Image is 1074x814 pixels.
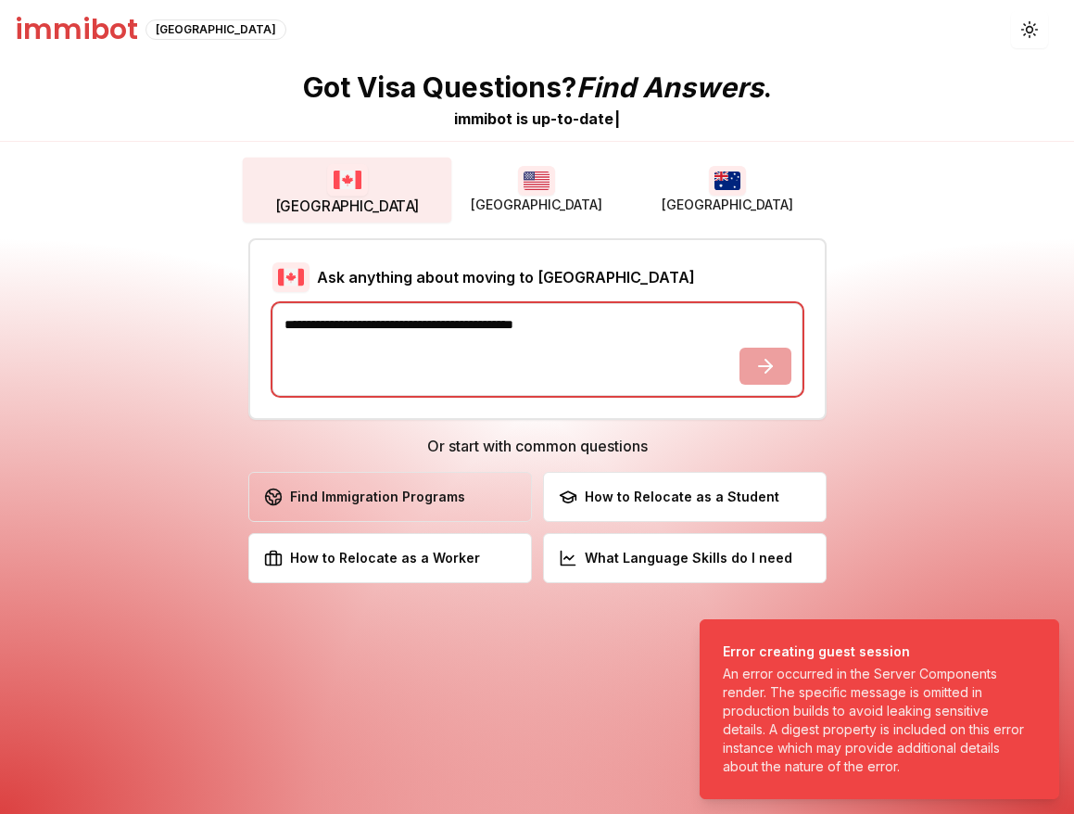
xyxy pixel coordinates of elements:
button: What Language Skills do I need [543,533,827,583]
div: What Language Skills do I need [559,549,792,567]
div: How to Relocate as a Student [559,488,779,506]
h3: Or start with common questions [248,435,827,457]
img: Australia flag [709,166,746,196]
img: USA flag [518,166,555,196]
button: Find Immigration Programs [248,472,532,522]
div: Error creating guest session [723,642,1029,661]
img: Canada flag [326,163,367,196]
button: How to Relocate as a Worker [248,533,532,583]
img: Canada flag [272,262,310,292]
div: immibot is [454,108,528,130]
button: How to Relocate as a Student [543,472,827,522]
h2: Ask anything about moving to [GEOGRAPHIC_DATA] [317,266,695,288]
div: An error occurred in the Server Components render. The specific message is omitted in production ... [723,665,1029,776]
span: u p - t o - d a t e [532,109,613,128]
div: [GEOGRAPHIC_DATA] [145,19,286,40]
div: Find Immigration Programs [264,488,465,506]
div: How to Relocate as a Worker [264,549,480,567]
span: [GEOGRAPHIC_DATA] [662,196,793,214]
h1: immibot [15,13,138,46]
span: [GEOGRAPHIC_DATA] [274,197,419,217]
span: [GEOGRAPHIC_DATA] [471,196,602,214]
span: Find Answers [576,70,764,104]
p: Got Visa Questions? . [303,70,772,104]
